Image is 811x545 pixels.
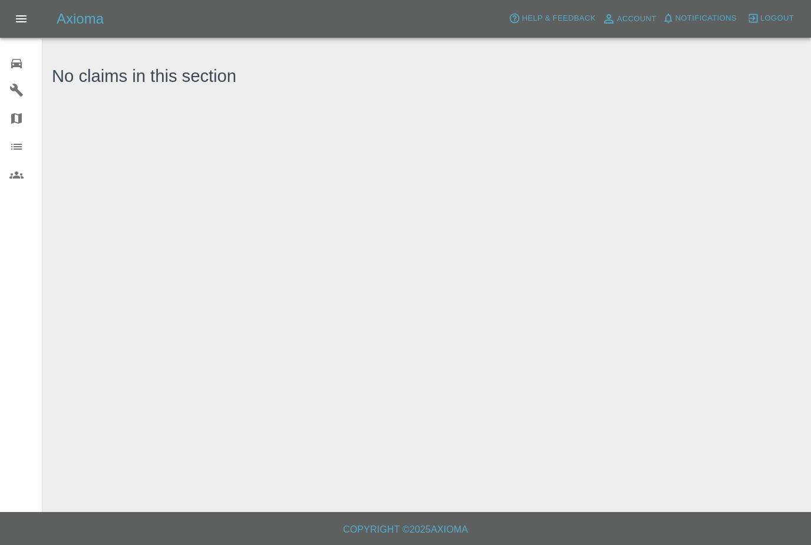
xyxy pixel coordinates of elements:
[744,9,797,28] button: Logout
[7,5,35,33] button: Open drawer
[522,12,595,25] span: Help & Feedback
[675,12,737,25] span: Notifications
[506,9,598,28] button: Help & Feedback
[660,9,740,28] button: Notifications
[760,12,794,25] span: Logout
[9,521,802,538] h6: Copyright © 2025 Axioma
[57,9,104,28] h5: Axioma
[617,12,657,26] span: Account
[52,64,236,90] h3: No claims in this section
[599,9,660,28] a: Account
